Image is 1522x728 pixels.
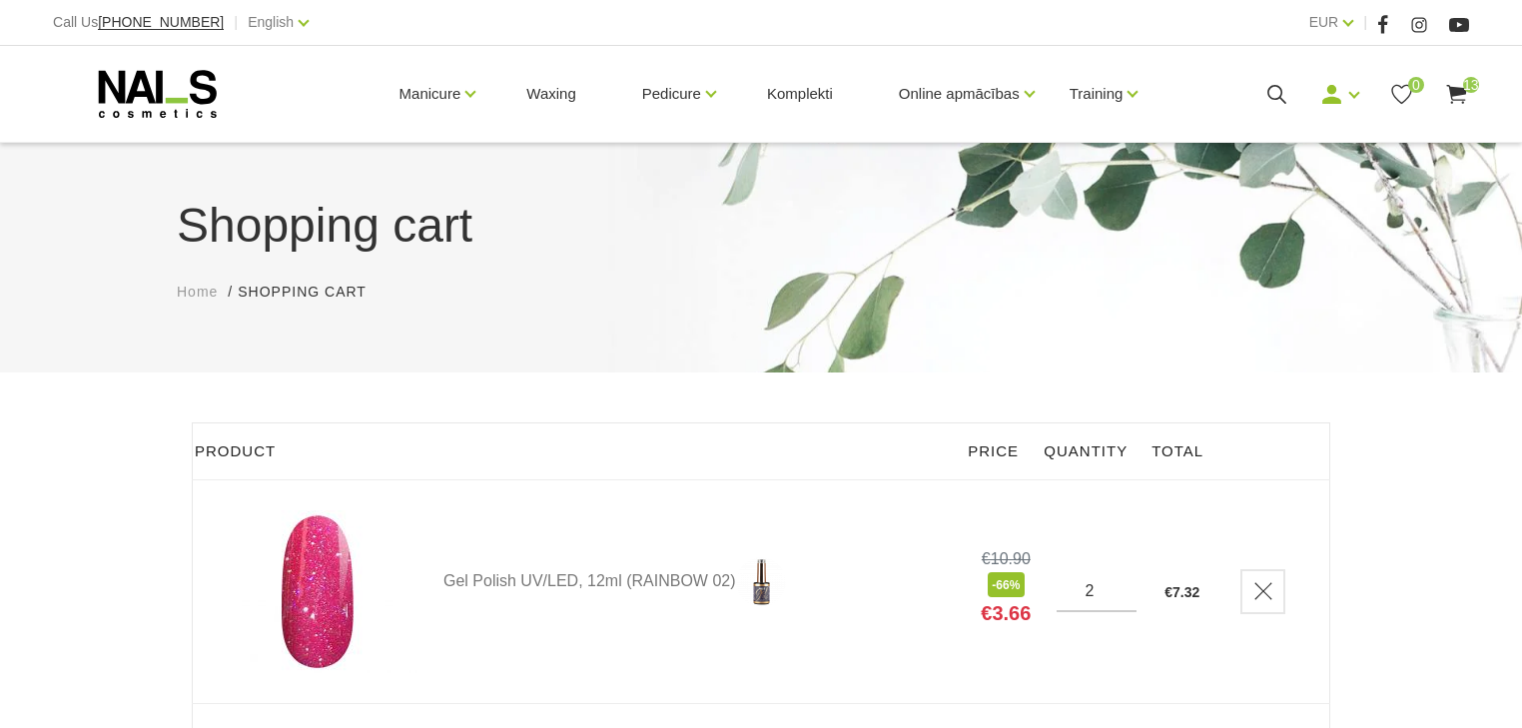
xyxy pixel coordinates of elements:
[234,10,238,35] span: |
[177,282,218,303] a: Home
[193,423,957,480] th: Product
[399,54,461,134] a: Manicure
[751,46,849,142] a: Komplekti
[1444,82,1469,107] a: 13
[1240,569,1285,614] a: Delete
[1382,664,1512,728] iframe: chat widget
[218,510,417,673] img: Gel Polish UV/LED, 12ml (RAINBOW 02)
[1389,82,1414,107] a: 0
[1140,423,1215,480] th: Total
[1309,10,1339,34] a: EUR
[248,10,294,34] a: English
[98,14,224,30] span: [PHONE_NUMBER]
[53,10,224,35] div: Call Us
[1172,584,1199,600] span: 7.32
[1408,77,1424,93] span: 0
[238,282,386,303] li: Shopping cart
[1463,77,1479,93] span: 13
[1363,10,1367,35] span: |
[956,423,1032,480] th: Price
[98,15,224,30] a: [PHONE_NUMBER]
[1164,584,1172,600] span: €
[981,601,1031,625] span: €3.66
[177,284,218,300] span: Home
[988,572,1026,597] span: -66%
[1070,54,1124,134] a: Training
[510,46,591,142] a: Waxing
[642,54,701,134] a: Pedicure
[443,557,955,607] a: Gel Polish UV/LED, 12ml (RAINBOW 02)
[1032,423,1140,480] th: Quantity
[899,54,1020,134] a: Online apmācības
[736,557,786,607] img: Long-lasting, intensely pigmented gel polish. Easy to apply, dries well, does not shrink or pull ...
[177,190,1345,262] h1: Shopping cart
[982,550,1031,567] s: €10.90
